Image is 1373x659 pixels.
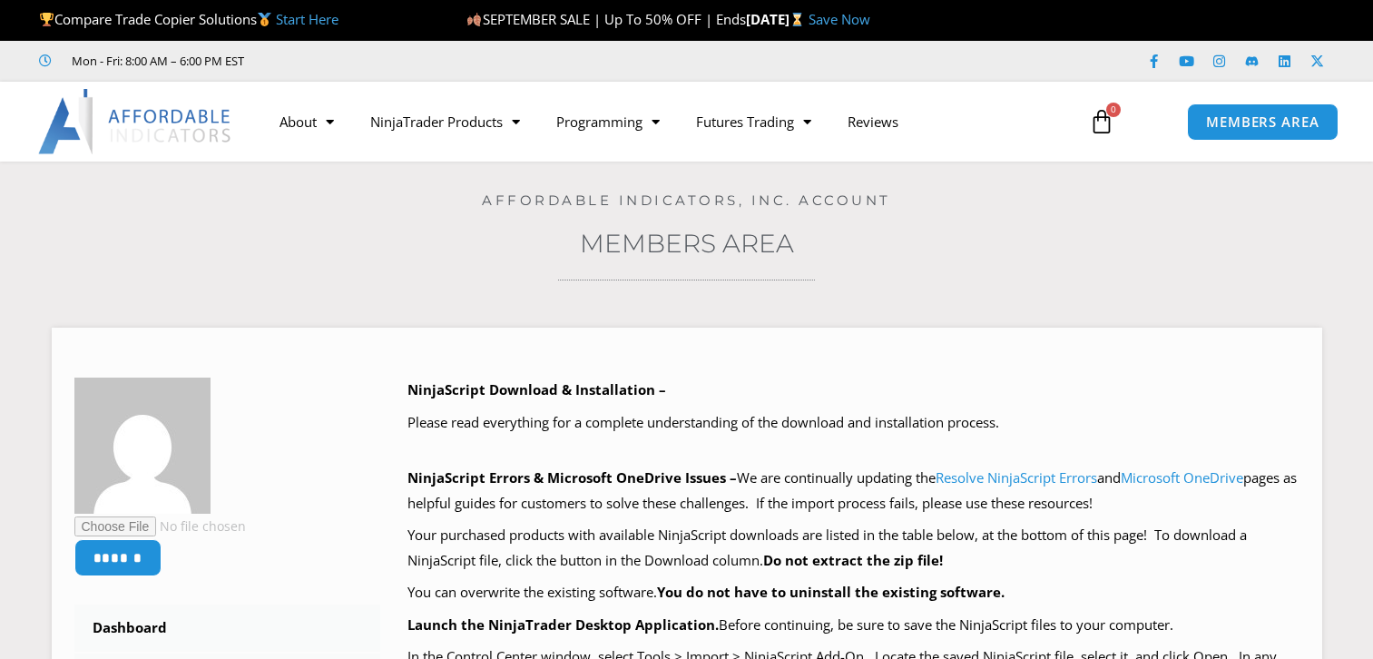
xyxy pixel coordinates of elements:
[678,101,829,143] a: Futures Trading
[763,551,943,569] b: Do not extract the zip file!
[1206,115,1319,129] span: MEMBERS AREA
[407,615,719,634] b: Launch the NinjaTrader Desktop Application.
[40,13,54,26] img: 🏆
[276,10,338,28] a: Start Here
[407,466,1299,516] p: We are continually updating the and pages as helpful guides for customers to solve these challeng...
[74,378,211,514] img: 43297aba63c931ec5a81938009efaf2bdd50f8193563dda59250468eafbc155f
[1187,103,1339,141] a: MEMBERS AREA
[67,50,244,72] span: Mon - Fri: 8:00 AM – 6:00 PM EST
[746,10,809,28] strong: [DATE]
[936,468,1097,487] a: Resolve NinjaScript Errors
[657,583,1005,601] b: You do not have to uninstall the existing software.
[1062,95,1142,148] a: 0
[466,10,745,28] span: SEPTEMBER SALE | Up To 50% OFF | Ends
[39,10,338,28] span: Compare Trade Copier Solutions
[538,101,678,143] a: Programming
[38,89,233,154] img: LogoAI | Affordable Indicators – NinjaTrader
[1121,468,1243,487] a: Microsoft OneDrive
[580,228,794,259] a: Members Area
[467,13,481,26] img: 🍂
[407,613,1299,638] p: Before continuing, be sure to save the NinjaScript files to your computer.
[407,410,1299,436] p: Please read everything for a complete understanding of the download and installation process.
[270,52,542,70] iframe: Customer reviews powered by Trustpilot
[352,101,538,143] a: NinjaTrader Products
[261,101,1072,143] nav: Menu
[407,580,1299,605] p: You can overwrite the existing software.
[407,523,1299,574] p: Your purchased products with available NinjaScript downloads are listed in the table below, at th...
[407,380,666,398] b: NinjaScript Download & Installation –
[407,468,737,487] b: NinjaScript Errors & Microsoft OneDrive Issues –
[1106,103,1121,117] span: 0
[809,10,870,28] a: Save Now
[482,192,891,209] a: Affordable Indicators, Inc. Account
[258,13,271,26] img: 🥇
[261,101,352,143] a: About
[829,101,917,143] a: Reviews
[790,13,804,26] img: ⌛
[74,605,381,652] a: Dashboard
